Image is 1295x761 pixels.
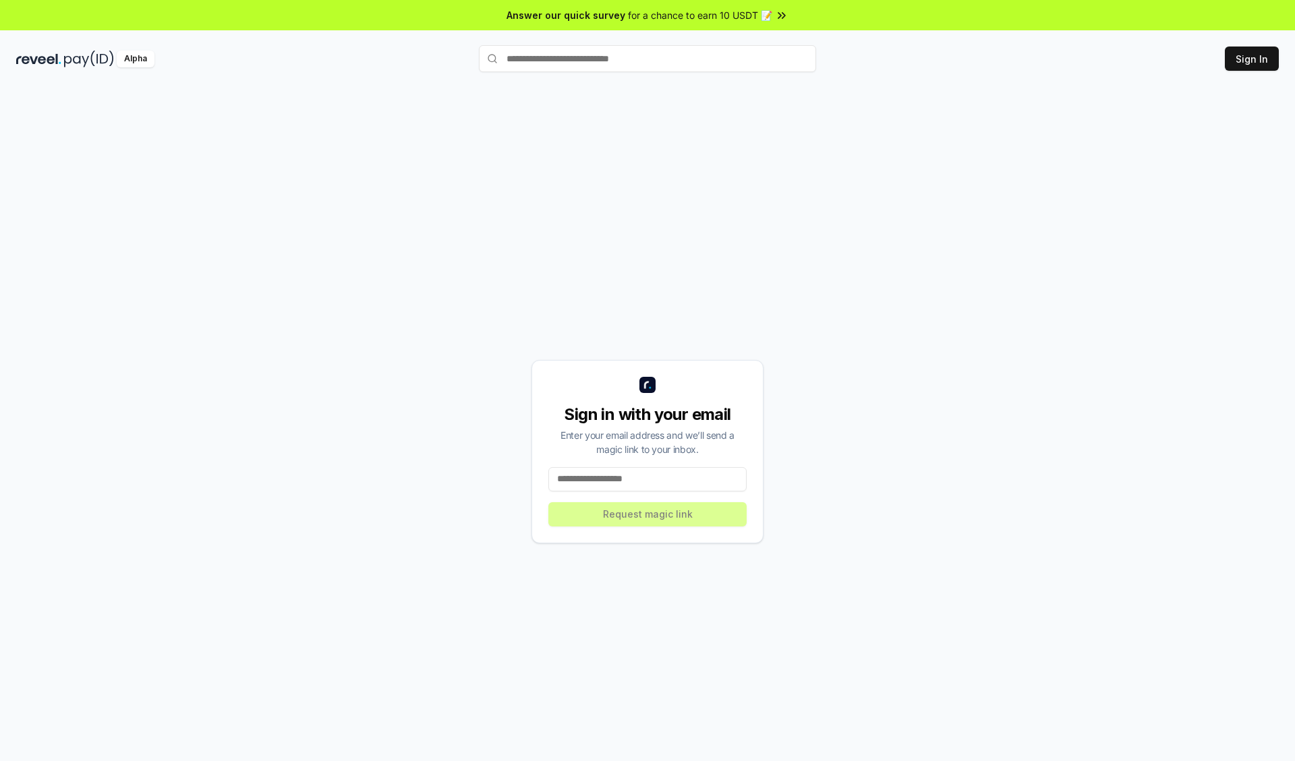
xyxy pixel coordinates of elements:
img: pay_id [64,51,114,67]
div: Enter your email address and we’ll send a magic link to your inbox. [548,428,747,456]
div: Sign in with your email [548,404,747,425]
img: logo_small [639,377,656,393]
span: Answer our quick survey [507,8,625,22]
button: Sign In [1225,47,1279,71]
span: for a chance to earn 10 USDT 📝 [628,8,772,22]
div: Alpha [117,51,154,67]
img: reveel_dark [16,51,61,67]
